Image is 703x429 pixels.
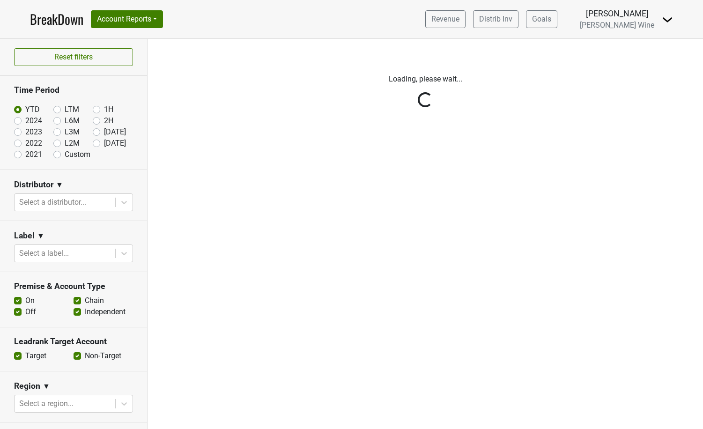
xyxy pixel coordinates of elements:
[425,10,466,28] a: Revenue
[580,21,654,30] span: [PERSON_NAME] Wine
[473,10,518,28] a: Distrib Inv
[526,10,557,28] a: Goals
[30,9,83,29] a: BreakDown
[662,14,673,25] img: Dropdown Menu
[91,10,163,28] button: Account Reports
[165,74,685,85] p: Loading, please wait...
[580,7,654,20] div: [PERSON_NAME]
